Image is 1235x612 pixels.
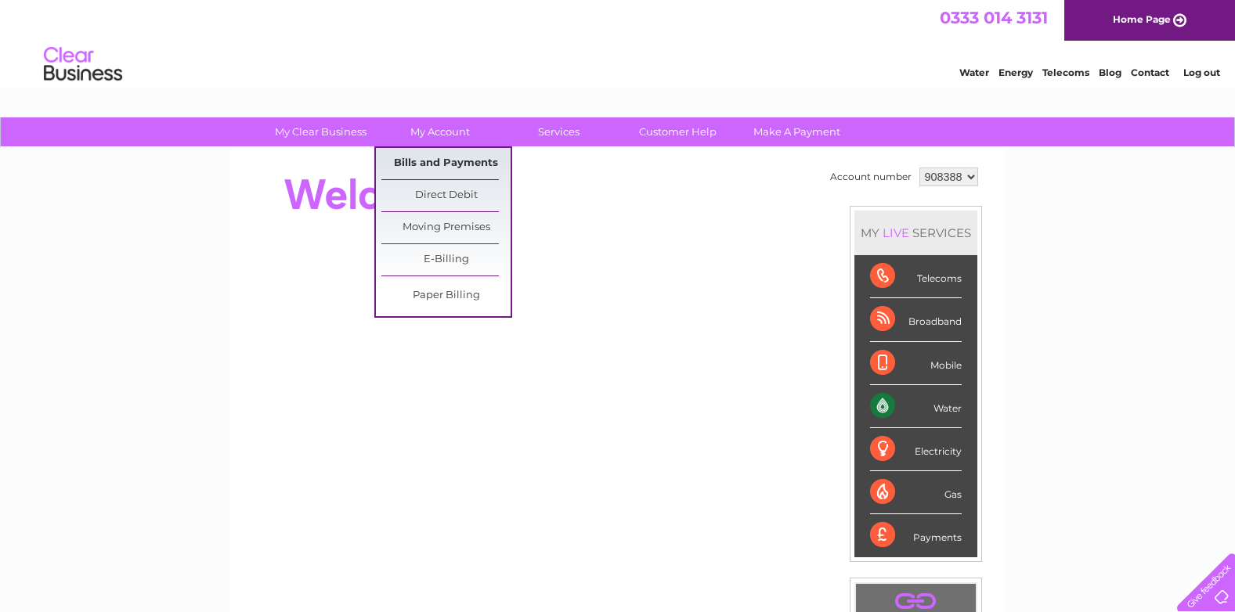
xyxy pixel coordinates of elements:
[870,298,962,341] div: Broadband
[494,117,623,146] a: Services
[879,225,912,240] div: LIVE
[870,342,962,385] div: Mobile
[1099,67,1121,78] a: Blog
[870,514,962,556] div: Payments
[381,148,511,179] a: Bills and Payments
[870,385,962,428] div: Water
[732,117,861,146] a: Make A Payment
[381,280,511,311] a: Paper Billing
[1042,67,1089,78] a: Telecoms
[870,471,962,514] div: Gas
[959,67,989,78] a: Water
[998,67,1033,78] a: Energy
[43,41,123,88] img: logo.png
[256,117,385,146] a: My Clear Business
[248,9,988,76] div: Clear Business is a trading name of Verastar Limited (registered in [GEOGRAPHIC_DATA] No. 3667643...
[1131,67,1169,78] a: Contact
[613,117,742,146] a: Customer Help
[940,8,1048,27] a: 0333 014 3131
[381,244,511,275] a: E-Billing
[381,212,511,243] a: Moving Premises
[870,255,962,298] div: Telecoms
[375,117,504,146] a: My Account
[381,180,511,211] a: Direct Debit
[854,211,977,255] div: MY SERVICES
[826,164,915,190] td: Account number
[1183,67,1220,78] a: Log out
[870,428,962,471] div: Electricity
